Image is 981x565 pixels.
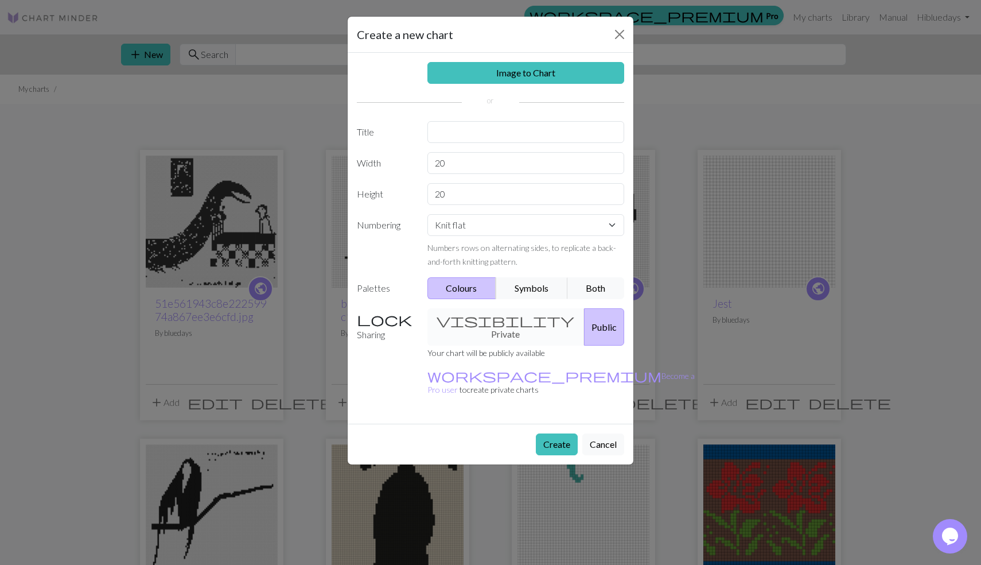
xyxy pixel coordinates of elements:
[933,519,970,554] iframe: chat widget
[427,62,625,84] a: Image to Chart
[427,371,695,394] a: Become a Pro user
[567,277,625,299] button: Both
[584,308,624,346] button: Public
[427,277,497,299] button: Colours
[610,25,629,44] button: Close
[350,277,421,299] label: Palettes
[357,26,453,43] h5: Create a new chart
[350,121,421,143] label: Title
[427,371,695,394] small: to create private charts
[350,152,421,174] label: Width
[427,367,661,384] span: workspace_premium
[427,348,545,358] small: Your chart will be publicly available
[496,277,568,299] button: Symbols
[427,243,616,266] small: Numbers rows on alternating sides, to replicate a back-and-forth knitting pattern.
[350,308,421,346] label: Sharing
[582,434,624,455] button: Cancel
[350,183,421,205] label: Height
[350,214,421,268] label: Numbering
[536,434,578,455] button: Create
